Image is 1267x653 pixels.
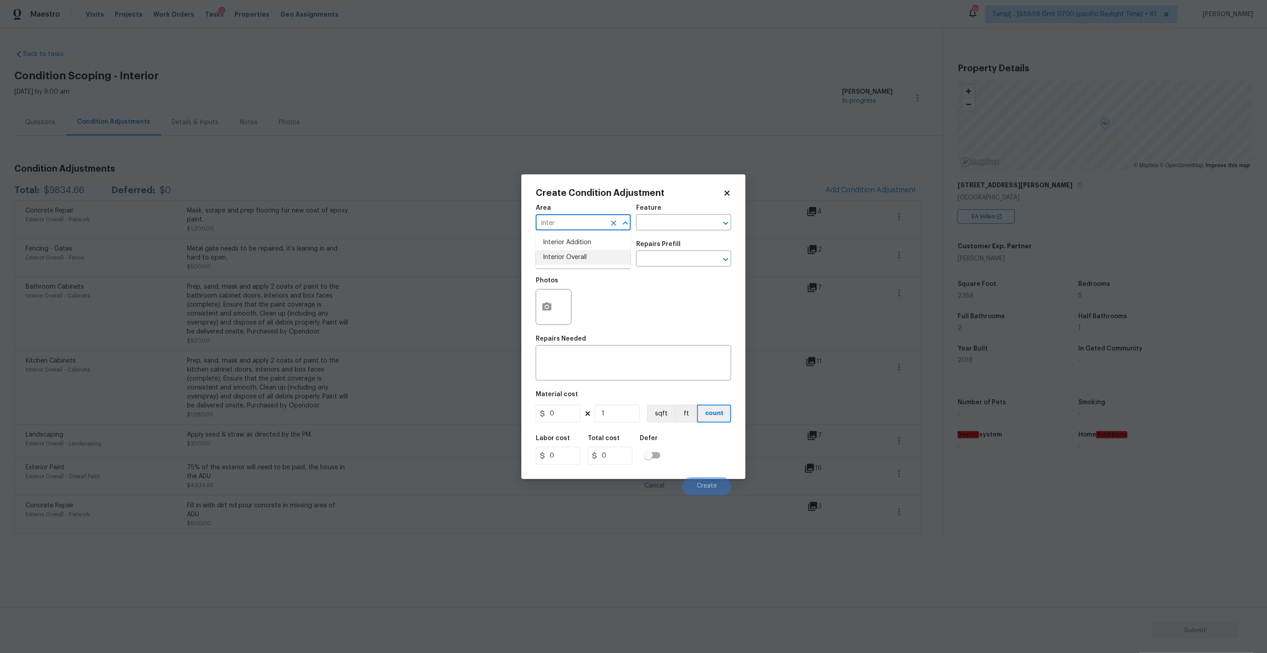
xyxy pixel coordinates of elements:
[536,336,586,342] h5: Repairs Needed
[675,405,697,423] button: ft
[536,189,723,198] h2: Create Condition Adjustment
[636,241,681,247] h5: Repairs Prefill
[630,477,679,495] button: Cancel
[640,435,658,441] h5: Defer
[536,435,570,441] h5: Labor cost
[697,483,717,489] span: Create
[619,217,632,229] button: Close
[536,205,551,211] h5: Area
[682,477,731,495] button: Create
[536,250,631,265] li: Interior Overall
[644,483,664,489] span: Cancel
[647,405,675,423] button: sqft
[697,405,731,423] button: count
[588,435,620,441] h5: Total cost
[536,277,558,284] h5: Photos
[607,217,620,229] button: Clear
[536,235,631,250] li: Interior Addition
[536,391,578,398] h5: Material cost
[720,253,732,266] button: Open
[720,217,732,229] button: Open
[636,205,661,211] h5: Feature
